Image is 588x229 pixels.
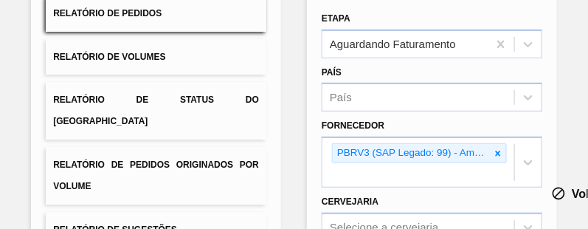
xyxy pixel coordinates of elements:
[46,39,266,75] button: Relatório de Volumes
[53,8,162,18] span: Relatório de Pedidos
[333,144,490,163] div: PBRV3 (SAP Legado: 99) - Ambev S.A. - Fábrica Vidros
[330,38,456,50] div: Aguardando Faturamento
[330,92,352,104] div: País
[46,147,266,205] button: Relatório de Pedidos Originados por Volume
[322,67,342,78] label: País
[322,196,378,207] label: Cervejaria
[46,82,266,140] button: Relatório de Status do [GEOGRAPHIC_DATA]
[53,95,259,126] span: Relatório de Status do [GEOGRAPHIC_DATA]
[322,120,384,131] label: Fornecedor
[53,160,259,191] span: Relatório de Pedidos Originados por Volume
[322,13,350,24] label: Etapa
[53,52,165,62] span: Relatório de Volumes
